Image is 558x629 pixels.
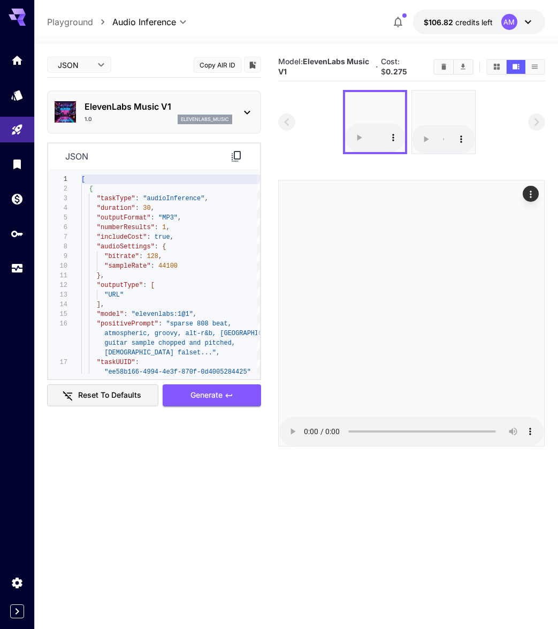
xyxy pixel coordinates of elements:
[11,227,24,240] div: API Keys
[381,57,407,76] span: Cost: $
[455,18,493,27] span: credits left
[11,54,24,67] div: Home
[486,59,545,75] div: Show media in grid viewShow media in video viewShow media in list view
[48,242,67,252] div: 8
[147,253,159,260] span: 128
[97,224,155,231] span: "numberResults"
[507,60,525,74] button: Show media in video view
[525,60,544,74] button: Show media in list view
[163,224,166,231] span: 1
[143,282,147,289] span: :
[101,301,104,308] span: ,
[97,272,101,279] span: }
[105,339,236,347] span: guitar sample chopped and pitched,
[48,252,67,261] div: 9
[58,59,91,71] span: JSON
[386,67,407,76] b: 0.275
[487,60,506,74] button: Show media in grid view
[48,184,67,194] div: 2
[48,223,67,232] div: 6
[194,57,242,73] button: Copy AIR ID
[55,96,254,128] div: ElevenLabs Music V11.0elevenlabs_music
[205,195,209,202] span: ,
[97,301,101,308] span: ]
[89,185,93,193] span: {
[10,604,24,618] button: Expand sidebar
[523,186,539,202] div: Actions
[101,272,104,279] span: ,
[163,384,261,406] button: Generate
[166,320,232,328] span: "sparse 808 beat,
[248,58,257,71] button: Add to library
[11,88,24,102] div: Models
[112,16,176,28] span: Audio Inference
[48,358,67,367] div: 17
[11,576,24,589] div: Settings
[65,150,88,163] p: json
[170,233,174,241] span: ,
[151,262,155,270] span: :
[159,253,163,260] span: ,
[48,271,67,281] div: 11
[48,309,67,319] div: 15
[48,261,67,271] div: 10
[48,281,67,290] div: 12
[132,310,193,318] span: "elevenlabs:1@1"
[11,123,24,137] div: Playground
[143,204,151,212] span: 30
[97,282,143,289] span: "outputType"
[433,59,473,75] div: Clear AllDownload All
[166,224,170,231] span: ,
[85,100,232,113] p: ElevenLabs Music V1
[143,195,205,202] span: "audioInference"
[97,233,147,241] span: "includeCost"
[501,14,517,30] div: AM
[151,282,155,289] span: [
[181,116,229,123] p: elevenlabs_music
[85,115,92,123] p: 1.0
[48,213,67,223] div: 5
[105,349,217,357] span: [DEMOGRAPHIC_DATA] falset..."
[48,300,67,309] div: 14
[97,320,158,328] span: "positivePrompt"
[278,57,369,76] b: ElevenLabs Music V1
[376,60,378,73] p: ·
[47,16,112,28] nav: breadcrumb
[105,262,151,270] span: "sampleRate"
[193,310,197,318] span: ,
[424,17,493,28] div: $106.821
[217,349,220,357] span: ,
[48,232,67,242] div: 7
[155,243,158,251] span: :
[413,10,545,34] button: $106.821AM
[105,291,124,299] span: "URL"
[81,176,85,183] span: [
[147,233,151,241] span: :
[47,16,93,28] a: Playground
[135,359,139,366] span: :
[105,253,140,260] span: "bitrate"
[97,195,135,202] span: "taskType"
[155,224,158,231] span: :
[11,192,24,206] div: Wallet
[97,204,135,212] span: "duration"
[135,195,139,202] span: :
[155,233,170,241] span: true
[48,175,67,184] div: 1
[190,389,223,402] span: Generate
[140,253,143,260] span: :
[97,214,151,222] span: "outputFormat"
[124,310,128,318] span: :
[159,320,163,328] span: :
[178,214,182,222] span: ,
[159,214,178,222] span: "MP3"
[424,18,455,27] span: $106.82
[135,204,139,212] span: :
[97,310,124,318] span: "model"
[159,262,178,270] span: 44100
[48,290,67,300] div: 13
[454,60,472,74] button: Download All
[48,194,67,203] div: 3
